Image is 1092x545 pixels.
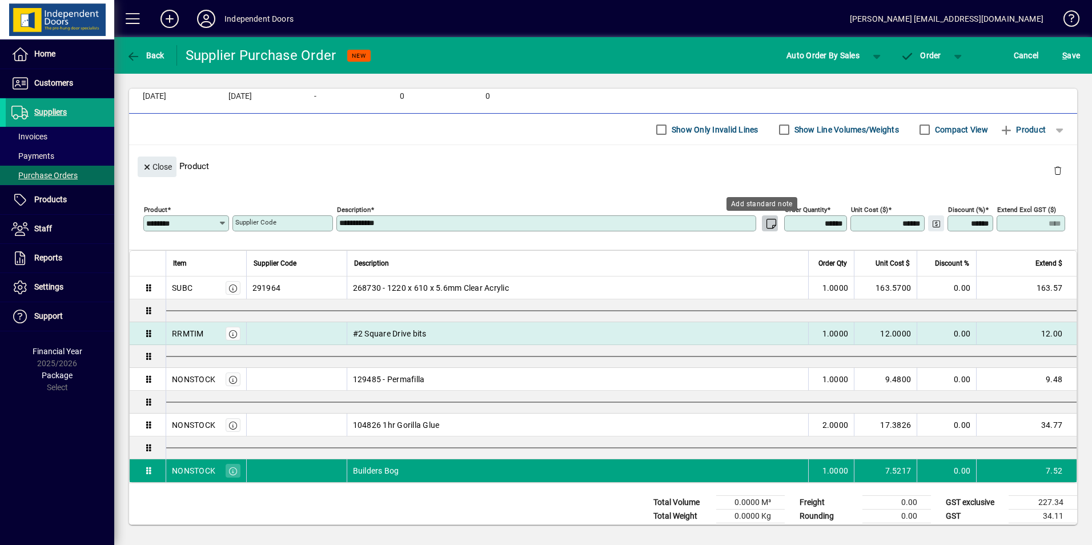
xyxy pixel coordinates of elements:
[726,197,797,211] div: Add standard note
[1014,46,1039,65] span: Cancel
[716,496,785,510] td: 0.0000 M³
[6,215,114,243] a: Staff
[129,145,1077,187] div: Product
[976,276,1077,299] td: 163.57
[126,51,164,60] span: Back
[818,257,847,270] span: Order Qty
[994,119,1051,140] button: Product
[34,311,63,320] span: Support
[648,496,716,510] td: Total Volume
[353,282,509,294] span: 268730 - 1220 x 610 x 5.6mm Clear Acrylic
[781,45,865,66] button: Auto Order By Sales
[186,46,336,65] div: Supplier Purchase Order
[246,276,347,299] td: 291964
[314,92,316,101] span: -
[151,9,188,29] button: Add
[354,257,389,270] span: Description
[794,510,862,523] td: Rounding
[917,414,976,436] td: 0.00
[352,52,366,59] span: NEW
[400,92,404,101] span: 0
[854,368,917,391] td: 9.4800
[6,302,114,331] a: Support
[6,273,114,302] a: Settings
[188,9,224,29] button: Profile
[34,78,73,87] span: Customers
[337,206,371,214] mat-label: Description
[172,374,215,385] div: NONSTOCK
[1059,45,1083,66] button: Save
[917,322,976,345] td: 0.00
[808,459,854,482] td: 1.0000
[862,510,931,523] td: 0.00
[1009,510,1077,523] td: 34.11
[895,45,947,66] button: Order
[901,51,941,60] span: Order
[6,244,114,272] a: Reports
[648,510,716,523] td: Total Weight
[808,368,854,391] td: 1.0000
[6,127,114,146] a: Invoices
[862,496,931,510] td: 0.00
[172,282,192,294] div: SUBC
[850,10,1043,28] div: [PERSON_NAME] [EMAIL_ADDRESS][DOMAIN_NAME]
[792,124,899,135] label: Show Line Volumes/Weights
[997,206,1056,214] mat-label: Extend excl GST ($)
[917,276,976,299] td: 0.00
[138,157,176,177] button: Close
[999,121,1046,139] span: Product
[933,124,988,135] label: Compact View
[1062,46,1080,65] span: ave
[808,414,854,436] td: 2.0000
[948,206,985,214] mat-label: Discount (%)
[1011,45,1042,66] button: Cancel
[1044,157,1071,184] button: Delete
[34,253,62,262] span: Reports
[785,206,827,214] mat-label: Order Quantity
[254,257,296,270] span: Supplier Code
[353,328,427,339] span: #2 Square Drive bits
[123,45,167,66] button: Back
[34,282,63,291] span: Settings
[854,322,917,345] td: 12.0000
[917,459,976,482] td: 0.00
[976,322,1077,345] td: 12.00
[1009,523,1077,538] td: 261.45
[854,414,917,436] td: 17.3826
[6,186,114,214] a: Products
[794,496,862,510] td: Freight
[135,161,179,171] app-page-header-button: Close
[114,45,177,66] app-page-header-button: Back
[976,368,1077,391] td: 9.48
[808,276,854,299] td: 1.0000
[940,523,1009,538] td: GST inclusive
[851,206,888,214] mat-label: Unit Cost ($)
[716,510,785,523] td: 0.0000 Kg
[144,206,167,214] mat-label: Product
[235,218,276,226] mat-label: Supplier Code
[11,151,54,161] span: Payments
[11,171,78,180] span: Purchase Orders
[33,347,82,356] span: Financial Year
[34,195,67,204] span: Products
[6,40,114,69] a: Home
[1044,165,1071,175] app-page-header-button: Delete
[143,92,166,101] span: [DATE]
[6,146,114,166] a: Payments
[353,419,440,431] span: 104826 1hr Gorilla Glue
[142,158,172,177] span: Close
[34,224,52,233] span: Staff
[854,459,917,482] td: 7.5217
[485,92,490,101] span: 0
[172,419,215,431] div: NONSTOCK
[940,510,1009,523] td: GST
[173,257,187,270] span: Item
[353,374,425,385] span: 129485 - Permafilla
[1062,51,1067,60] span: S
[6,69,114,98] a: Customers
[1035,257,1062,270] span: Extend $
[976,414,1077,436] td: 34.77
[935,257,969,270] span: Discount %
[11,132,47,141] span: Invoices
[854,276,917,299] td: 163.5700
